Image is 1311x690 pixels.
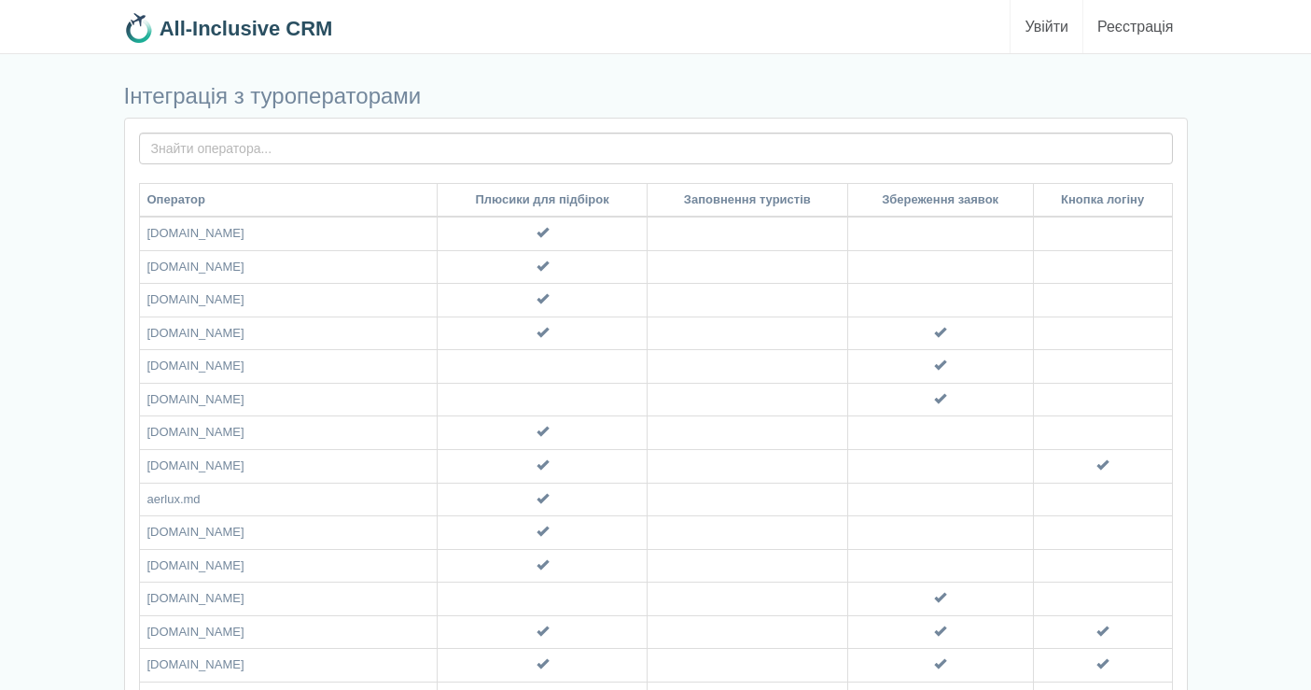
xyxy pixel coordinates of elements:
td: [DOMAIN_NAME] [139,250,438,284]
th: Кнопка логіну [1033,183,1172,217]
th: Збереження заявок [847,183,1033,217]
b: All-Inclusive CRM [160,17,333,40]
th: Оператор [139,183,438,217]
td: [DOMAIN_NAME] [139,416,438,450]
td: [DOMAIN_NAME] [139,516,438,550]
td: [DOMAIN_NAME] [139,383,438,416]
td: [DOMAIN_NAME] [139,615,438,649]
h3: Інтеграція з туроператорами [124,84,1188,108]
td: [DOMAIN_NAME] [139,583,438,616]
td: aerlux.md [139,483,438,516]
th: Плюсики для підбірок [438,183,648,217]
th: Заповнення туристів [648,183,848,217]
td: [DOMAIN_NAME] [139,450,438,484]
img: 32x32.png [124,13,154,43]
td: [DOMAIN_NAME] [139,217,438,250]
td: [DOMAIN_NAME] [139,549,438,583]
input: Знайти оператора... [139,133,1173,164]
td: [DOMAIN_NAME] [139,350,438,384]
td: [DOMAIN_NAME] [139,649,438,683]
td: [DOMAIN_NAME] [139,317,438,350]
td: [DOMAIN_NAME] [139,284,438,317]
